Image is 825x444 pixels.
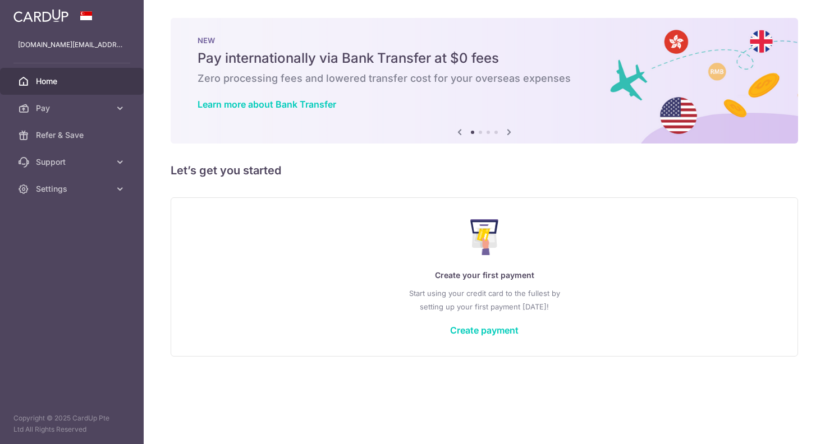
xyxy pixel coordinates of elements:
span: Settings [36,183,110,195]
p: [DOMAIN_NAME][EMAIL_ADDRESS][DOMAIN_NAME] [18,39,126,50]
p: Start using your credit card to the fullest by setting up your first payment [DATE]! [194,286,775,313]
h5: Pay internationally via Bank Transfer at $0 fees [198,49,771,67]
img: CardUp [13,9,68,22]
p: Create your first payment [194,269,775,282]
a: Learn more about Bank Transfer [198,99,336,110]
span: Refer & Save [36,129,110,141]
span: Pay [36,103,110,114]
p: NEW [198,36,771,45]
a: Create payment [450,325,519,336]
span: Support [36,156,110,168]
h5: Let’s get you started [171,161,798,179]
img: Bank transfer banner [171,18,798,144]
img: Make Payment [470,219,499,255]
h6: Zero processing fees and lowered transfer cost for your overseas expenses [198,72,771,85]
span: Home [36,76,110,87]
